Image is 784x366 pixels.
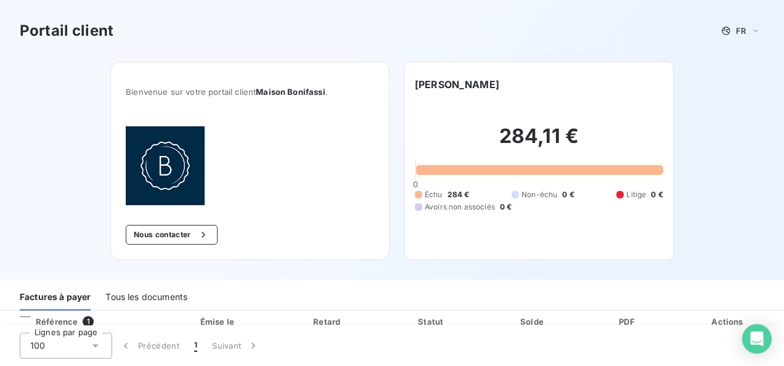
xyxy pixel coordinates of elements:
span: Avoirs non associés [425,201,495,213]
span: 0 € [651,189,663,200]
img: Company logo [126,126,205,205]
h3: Portail client [20,20,113,42]
span: FR [736,26,746,36]
div: Open Intercom Messenger [742,324,772,354]
h6: [PERSON_NAME] [415,77,499,92]
span: Échu [425,189,443,200]
span: Litige [626,189,646,200]
span: Non-échu [521,189,557,200]
button: Suivant [205,333,267,359]
div: Statut [383,315,481,328]
span: 1 [194,340,197,352]
button: Nous contacter [126,225,217,245]
span: 1 [83,316,94,327]
div: Actions [676,315,782,328]
span: Bienvenue sur votre portail client . [126,87,374,97]
div: Factures à payer [20,285,91,311]
span: Maison Bonifassi [256,87,325,97]
span: 284 € [447,189,470,200]
div: PDF [586,315,671,328]
div: Tous les documents [105,285,187,311]
h2: 284,11 € [415,124,663,161]
span: 100 [30,340,45,352]
div: Référence [10,316,78,327]
span: 0 € [562,189,574,200]
span: 0 [413,179,418,189]
div: Retard [278,315,378,328]
div: Émise le [164,315,273,328]
span: 0 € [500,201,512,213]
button: 1 [187,333,205,359]
button: Précédent [112,333,187,359]
div: Solde [486,315,581,328]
